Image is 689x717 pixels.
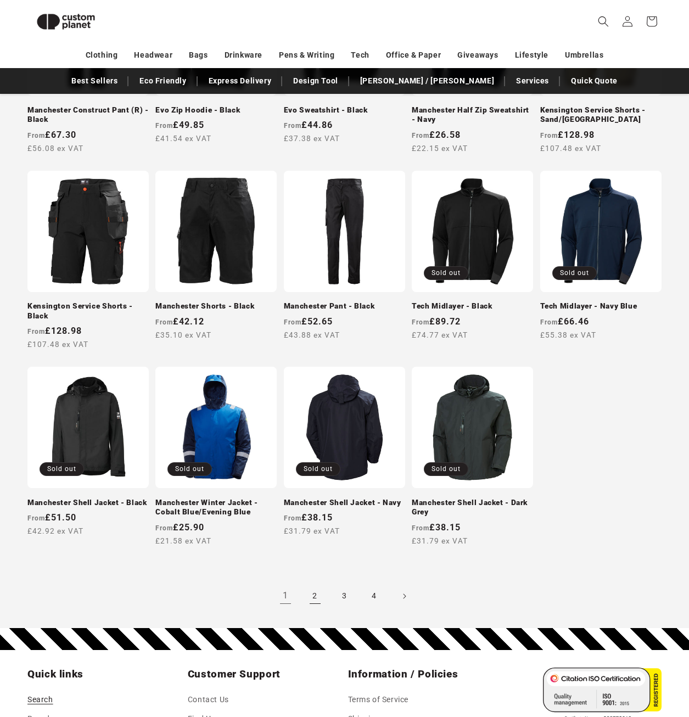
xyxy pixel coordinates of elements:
[155,301,277,311] a: Manchester Shorts - Black
[362,584,386,608] a: Page 4
[412,498,533,517] a: Manchester Shell Jacket - Dark Grey
[284,105,405,115] a: Evo Sweatshirt - Black
[188,668,341,681] h2: Customer Support
[27,584,662,608] nav: Pagination
[155,105,277,115] a: Evo Zip Hoodie - Black
[412,301,533,311] a: Tech Midlayer - Black
[273,584,298,608] a: Page 1
[134,46,172,65] a: Headwear
[225,46,262,65] a: Drinkware
[155,498,277,517] a: Manchester Winter Jacket - Cobalt Blue/Evening Blue
[348,668,502,681] h2: Information / Policies
[134,71,192,91] a: Eco Friendly
[333,584,357,608] a: Page 3
[591,9,615,33] summary: Search
[540,301,662,311] a: Tech Midlayer - Navy Blue
[511,71,554,91] a: Services
[27,105,149,125] a: Manchester Construct Pant (R) - Black
[506,598,689,717] iframe: Chat Widget
[355,71,500,91] a: [PERSON_NAME] / [PERSON_NAME]
[412,105,533,125] a: Manchester Half Zip Sweatshirt - Navy
[66,71,123,91] a: Best Sellers
[392,584,416,608] a: Next page
[284,498,405,508] a: Manchester Shell Jacket - Navy
[279,46,334,65] a: Pens & Writing
[189,46,208,65] a: Bags
[515,46,548,65] a: Lifestyle
[27,693,53,709] a: Search
[27,668,181,681] h2: Quick links
[188,693,229,709] a: Contact Us
[565,71,623,91] a: Quick Quote
[303,584,327,608] a: Page 2
[348,693,409,709] a: Terms of Service
[351,46,369,65] a: Tech
[540,105,662,125] a: Kensington Service Shorts - Sand/[GEOGRAPHIC_DATA]
[27,4,104,39] img: Custom Planet
[203,71,277,91] a: Express Delivery
[386,46,441,65] a: Office & Paper
[284,301,405,311] a: Manchester Pant - Black
[288,71,344,91] a: Design Tool
[86,46,118,65] a: Clothing
[27,301,149,321] a: Kensington Service Shorts - Black
[457,46,498,65] a: Giveaways
[27,498,149,508] a: Manchester Shell Jacket - Black
[565,46,603,65] a: Umbrellas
